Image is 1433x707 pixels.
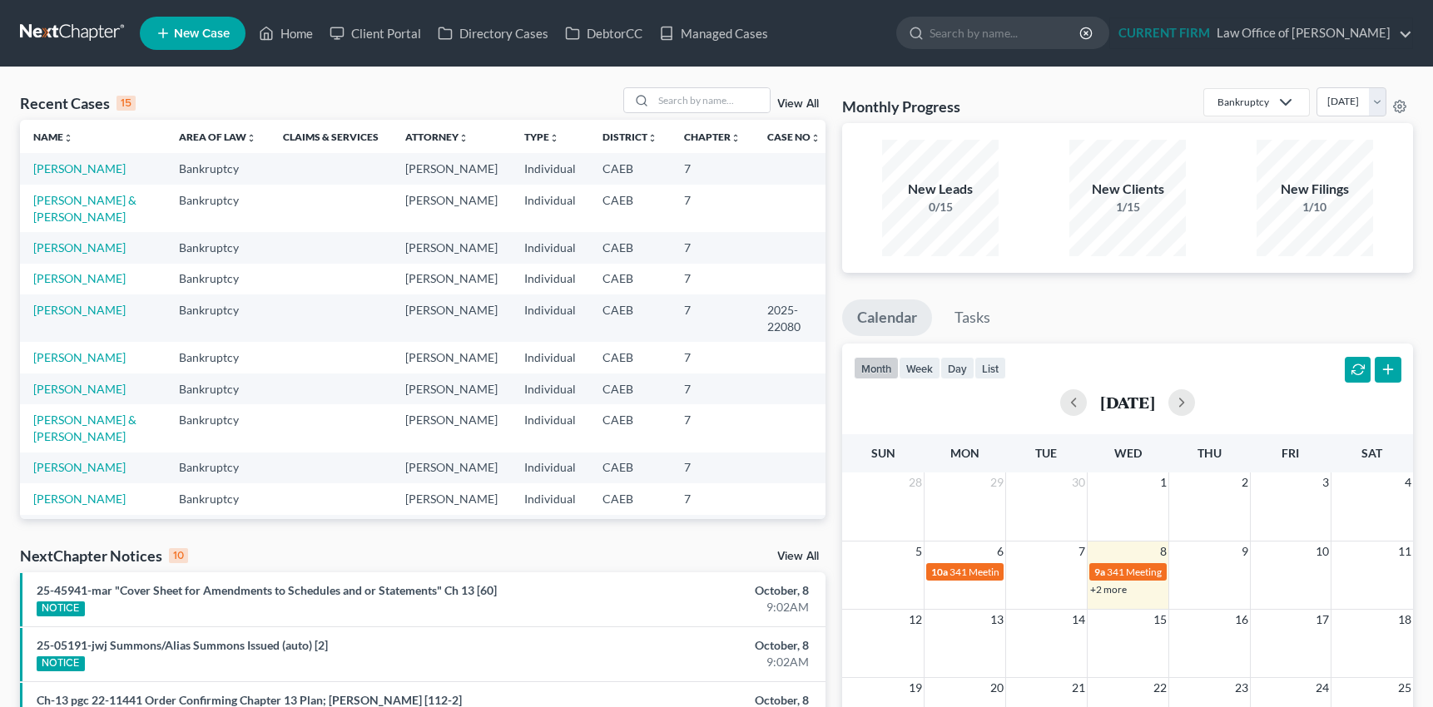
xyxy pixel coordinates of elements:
[1217,95,1269,109] div: Bankruptcy
[511,294,589,342] td: Individual
[899,357,940,379] button: week
[950,446,979,460] span: Mon
[1090,583,1127,596] a: +2 more
[871,446,895,460] span: Sun
[589,342,671,373] td: CAEB
[907,472,924,492] span: 28
[1361,446,1382,460] span: Sat
[1396,541,1413,561] span: 11
[974,357,1006,379] button: list
[246,133,256,143] i: unfold_more
[392,185,511,232] td: [PERSON_NAME]
[511,232,589,263] td: Individual
[1158,472,1168,492] span: 1
[392,342,511,373] td: [PERSON_NAME]
[1114,446,1142,460] span: Wed
[511,515,589,562] td: Individual
[166,264,270,294] td: Bankruptcy
[33,303,126,317] a: [PERSON_NAME]
[1314,678,1331,698] span: 24
[37,638,328,652] a: 25-05191-jwj Summons/Alias Summons Issued (auto) [2]
[1069,180,1186,199] div: New Clients
[589,264,671,294] td: CAEB
[1257,199,1373,215] div: 1/10
[166,185,270,232] td: Bankruptcy
[671,264,754,294] td: 7
[1197,446,1222,460] span: Thu
[511,153,589,184] td: Individual
[1070,472,1087,492] span: 30
[754,294,834,342] td: 2025-22080
[811,133,821,143] i: unfold_more
[37,601,85,616] div: NOTICE
[989,678,1005,698] span: 20
[989,610,1005,630] span: 13
[589,294,671,342] td: CAEB
[524,131,559,143] a: Typeunfold_more
[392,452,511,483] td: [PERSON_NAME]
[20,546,188,566] div: NextChapter Notices
[1240,472,1250,492] span: 2
[405,131,469,143] a: Attorneyunfold_more
[511,452,589,483] td: Individual
[589,404,671,452] td: CAEB
[511,483,589,514] td: Individual
[511,404,589,452] td: Individual
[33,131,73,143] a: Nameunfold_more
[671,294,754,342] td: 7
[767,131,821,143] a: Case Nounfold_more
[671,232,754,263] td: 7
[1396,678,1413,698] span: 25
[671,342,754,373] td: 7
[671,515,754,562] td: 7
[1403,472,1413,492] span: 4
[1107,566,1345,578] span: 341 Meeting for [PERSON_NAME] & [PERSON_NAME]
[166,153,270,184] td: Bankruptcy
[589,232,671,263] td: CAEB
[1118,25,1210,40] strong: CURRENT FIRM
[671,452,754,483] td: 7
[671,404,754,452] td: 7
[33,271,126,285] a: [PERSON_NAME]
[549,133,559,143] i: unfold_more
[563,637,809,654] div: October, 8
[166,404,270,452] td: Bankruptcy
[1077,541,1087,561] span: 7
[166,452,270,483] td: Bankruptcy
[1069,199,1186,215] div: 1/15
[37,656,85,671] div: NOTICE
[37,583,497,597] a: 25-45941-mar "Cover Sheet for Amendments to Schedules and or Statements" Ch 13 [60]
[995,541,1005,561] span: 6
[166,294,270,342] td: Bankruptcy
[1314,610,1331,630] span: 17
[392,515,511,562] td: [PERSON_NAME]
[854,357,899,379] button: month
[777,98,819,110] a: View All
[179,131,256,143] a: Area of Lawunfold_more
[33,193,136,224] a: [PERSON_NAME] & [PERSON_NAME]
[392,373,511,404] td: [PERSON_NAME]
[33,240,126,255] a: [PERSON_NAME]
[940,357,974,379] button: day
[33,161,126,176] a: [PERSON_NAME]
[1070,610,1087,630] span: 14
[563,654,809,670] div: 9:02AM
[589,452,671,483] td: CAEB
[392,294,511,342] td: [PERSON_NAME]
[882,180,999,199] div: New Leads
[563,599,809,616] div: 9:02AM
[250,18,321,48] a: Home
[392,232,511,263] td: [PERSON_NAME]
[511,373,589,404] td: Individual
[907,678,924,698] span: 19
[174,27,230,40] span: New Case
[602,131,657,143] a: Districtunfold_more
[392,264,511,294] td: [PERSON_NAME]
[33,413,136,443] a: [PERSON_NAME] & [PERSON_NAME]
[33,350,126,364] a: [PERSON_NAME]
[1070,678,1087,698] span: 21
[589,483,671,514] td: CAEB
[166,483,270,514] td: Bankruptcy
[931,566,948,578] span: 10a
[882,199,999,215] div: 0/15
